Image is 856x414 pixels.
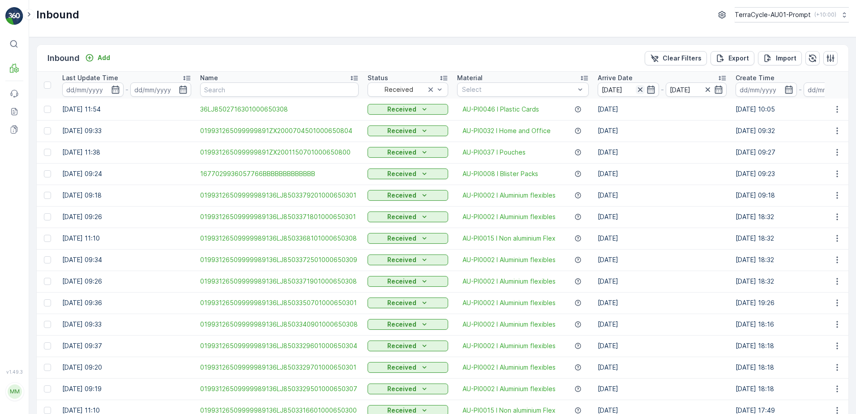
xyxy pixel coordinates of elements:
button: Received [368,276,448,287]
div: Toggle Row Selected [44,192,51,199]
a: 01993126509999989136LJ8503372501000650309 [200,255,359,264]
input: dd/mm/yyyy [62,82,124,97]
button: Received [368,384,448,394]
div: Toggle Row Selected [44,149,51,156]
a: AU-PI0046 I Plastic Cards [462,105,539,114]
td: [DATE] 09:19 [58,378,196,400]
span: AU-PI0015 I Non aluminium Flex [462,234,556,243]
button: Received [368,168,448,179]
a: 1677029936057766BBBBBBBBBBBBB [200,169,359,178]
button: Received [368,233,448,244]
p: Arrive Date [598,73,633,82]
p: ( +10:00 ) [814,11,836,18]
button: Received [368,125,448,136]
td: [DATE] 11:38 [58,142,196,163]
p: Create Time [736,73,775,82]
div: Toggle Row Selected [44,385,51,392]
p: Status [368,73,388,82]
p: Received [387,234,416,243]
span: 01993126509999989136LJ8503371901000650308 [200,277,359,286]
input: dd/mm/yyyy [666,82,727,97]
span: 1677029936057766BBBBBBBBBBBBB [30,147,145,155]
td: [DATE] 09:26 [58,271,196,292]
a: 01993126509999989136LJ8503368101000650308 [200,234,359,243]
span: AU-PI0008 I Blister Packs [55,191,135,199]
p: TerraCycle-AU01-Prompt [735,10,811,19]
td: [DATE] [593,142,731,163]
td: [DATE] 09:24 [58,163,196,185]
a: AU-PI0002 I Aluminium flexibles [462,255,556,264]
div: Toggle Row Selected [44,321,51,328]
div: Toggle Row Selected [44,127,51,134]
td: [DATE] 09:34 [58,249,196,271]
span: Arrive Date : [8,162,47,169]
button: Received [368,104,448,115]
a: AU-PI0032 I Home and Office [462,126,551,135]
span: v 1.49.3 [5,369,23,375]
p: Received [387,126,416,135]
a: 36LJ8502716301000650308 [200,105,359,114]
td: [DATE] 09:33 [58,314,196,335]
span: Name : [8,147,30,155]
a: AU-PI0002 I Aluminium flexibles [462,341,556,350]
td: [DATE] 11:10 [58,228,196,249]
button: Received [368,254,448,265]
td: [DATE] 09:18 [58,185,196,206]
span: 0.74 kg [51,177,74,184]
td: [DATE] 11:54 [58,99,196,120]
span: 01993126509999989136LJ8503340901000650308 [200,320,359,329]
td: [DATE] [593,357,731,378]
div: Toggle Row Selected [44,342,51,349]
button: Received [368,298,448,308]
a: AU-PI0002 I Aluminium flexibles [462,298,556,307]
button: TerraCycle-AU01-Prompt(+10:00) [735,7,849,22]
a: 01993126509999989136LJ8503371801000650301 [200,212,359,221]
a: AU-PI0002 I Aluminium flexibles [462,277,556,286]
td: [DATE] [593,314,731,335]
p: - [661,84,664,95]
button: MM [5,376,23,407]
span: 0 kg [50,221,64,229]
input: dd/mm/yyyy [736,82,797,97]
button: Received [368,341,448,351]
a: 019931265099999891ZX2001150701000650800 [200,148,359,157]
td: [DATE] [593,120,731,142]
a: 01993126509999989136LJ8503329601000650304 [200,341,359,350]
td: [DATE] [593,228,731,249]
a: 01993126509999989136LJ8503379201000650301 [200,191,359,200]
p: Received [387,298,416,307]
td: [DATE] 09:20 [58,357,196,378]
button: Import [758,51,802,65]
span: 01993126509999989136LJ8503350701000650301 [200,298,359,307]
a: AU-PI0008 I Blister Packs [462,169,538,178]
p: Received [387,191,416,200]
a: AU-PI0002 I Aluminium flexibles [462,363,556,372]
p: Received [387,320,416,329]
p: - [799,84,802,95]
p: Name [200,73,218,82]
td: [DATE] [593,378,731,400]
span: 019931265099999891ZX2000704501000650804 [200,126,359,135]
span: AU-PI0002 I Aluminium flexibles [462,384,556,393]
p: Material [457,73,483,82]
button: Received [368,211,448,222]
p: Received [387,255,416,264]
button: Received [368,362,448,373]
div: Toggle Row Selected [44,235,51,242]
p: - [125,84,128,95]
td: [DATE] [593,249,731,271]
img: logo [5,7,23,25]
div: Toggle Row Selected [44,256,51,263]
td: [DATE] [593,163,731,185]
p: Received [387,148,416,157]
a: AU-PI0037 I Pouches [462,148,526,157]
span: 01993126509999989136LJ8503329501000650307 [200,384,359,393]
span: Net Amount : [8,206,50,214]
